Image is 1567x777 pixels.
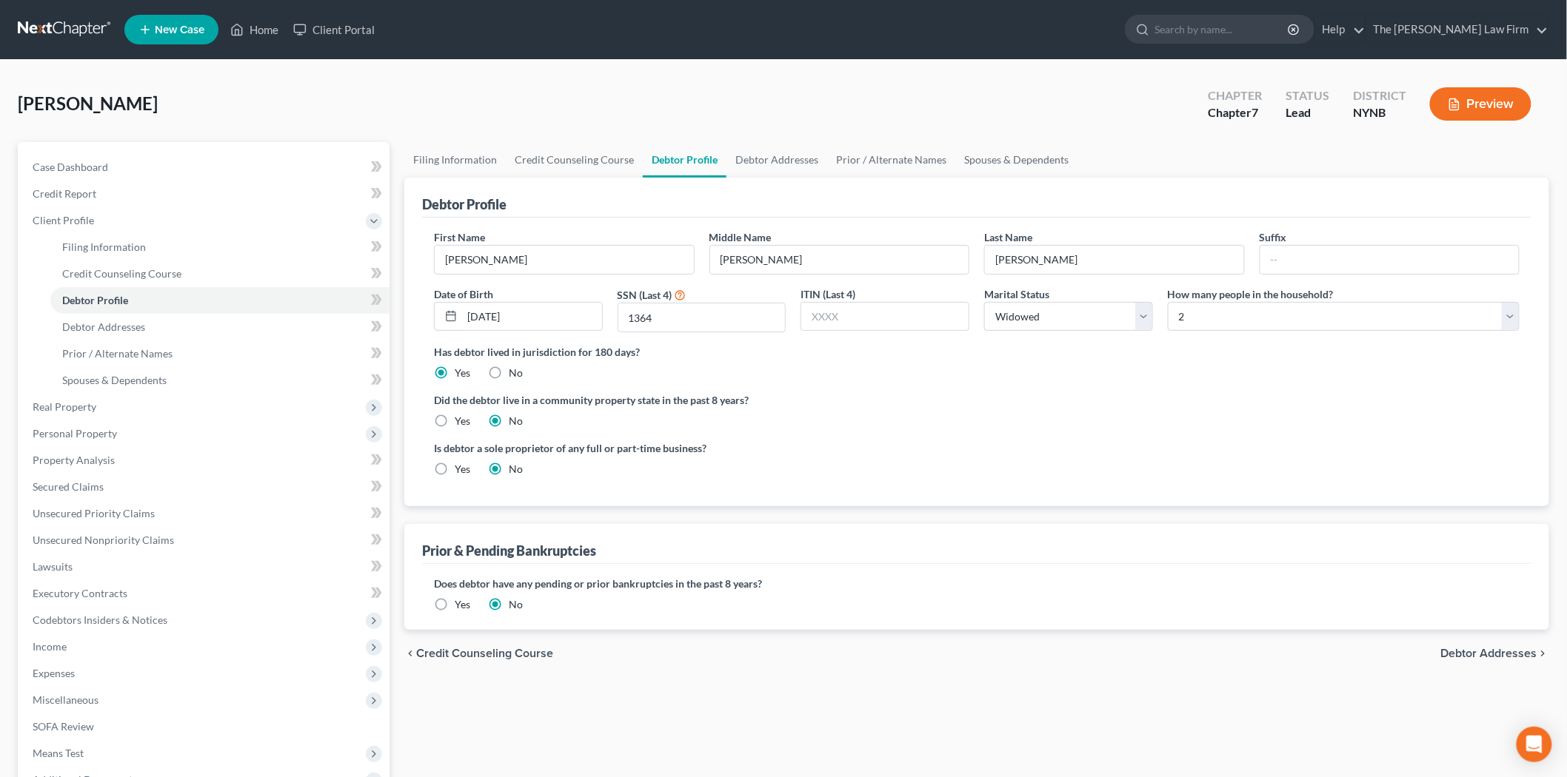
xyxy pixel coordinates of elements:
span: Miscellaneous [33,693,98,706]
a: Unsecured Nonpriority Claims [21,527,390,554]
a: Credit Counseling Course [506,142,643,178]
label: SSN (Last 4) [618,287,672,303]
label: Middle Name [709,229,772,245]
span: Spouses & Dependents [62,374,167,386]
input: XXXX [618,303,786,332]
a: Spouses & Dependents [50,367,390,394]
div: Prior & Pending Bankruptcies [422,542,596,559]
button: Debtor Addresses chevron_right [1441,647,1549,659]
span: Prior / Alternate Names [62,347,173,360]
label: First Name [434,229,485,245]
a: The [PERSON_NAME] Law Firm [1366,16,1548,43]
span: Debtor Profile [62,294,128,306]
a: Home [223,16,286,43]
a: Client Portal [286,16,382,43]
span: Lawsuits [33,560,73,573]
label: No [509,414,523,428]
div: District [1353,87,1406,104]
span: Expenses [33,667,75,679]
span: Income [33,640,67,653]
input: XXXX [801,303,969,331]
span: Real Property [33,400,96,413]
a: Debtor Profile [50,287,390,314]
label: Date of Birth [434,286,493,302]
span: Debtor Addresses [1441,647,1537,659]
label: Suffix [1260,229,1287,245]
a: Case Dashboard [21,154,390,181]
button: Preview [1430,87,1531,121]
input: Search by name... [1155,16,1290,43]
label: No [509,597,523,612]
label: No [509,462,523,477]
a: Filing Information [50,234,390,260]
a: Credit Report [21,181,390,207]
input: -- [985,246,1244,274]
span: Client Profile [33,214,94,226]
a: Property Analysis [21,447,390,474]
label: How many people in the household? [1168,286,1334,302]
span: Secured Claims [33,480,104,493]
span: Executory Contracts [33,587,127,599]
a: Help [1315,16,1365,43]
span: Credit Counseling Course [416,647,553,659]
span: Debtor Addresses [62,320,145,333]
span: Means Test [33,747,84,759]
a: Unsecured Priority Claims [21,500,390,527]
a: Credit Counseling Course [50,260,390,287]
button: chevron_left Credit Counseling Course [404,647,553,659]
input: -- [1260,246,1520,274]
a: Spouses & Dependents [955,142,1077,178]
label: Last Name [984,229,1032,245]
a: Secured Claims [21,474,390,500]
span: [PERSON_NAME] [18,92,158,114]
label: Did the debtor live in a community property state in the past 8 years? [434,392,1520,408]
a: Executory Contracts [21,580,390,607]
label: Yes [455,462,470,477]
span: SOFA Review [33,720,94,733]
span: Property Analysis [33,454,115,466]
label: ITIN (Last 4) [801,286,855,302]
span: Unsecured Nonpriority Claims [33,534,174,546]
input: -- [435,246,694,274]
a: Prior / Alternate Names [50,340,390,367]
span: 7 [1252,105,1258,119]
a: Debtor Profile [643,142,726,178]
span: Case Dashboard [33,161,108,173]
span: Personal Property [33,427,117,440]
span: Credit Counseling Course [62,267,181,280]
a: Debtor Addresses [50,314,390,340]
span: New Case [155,24,204,36]
label: Yes [455,366,470,380]
i: chevron_right [1537,647,1549,659]
span: Codebtors Insiders & Notices [33,613,167,626]
div: Lead [1286,104,1329,121]
a: Lawsuits [21,554,390,580]
label: Yes [455,597,470,612]
div: Status [1286,87,1329,104]
a: Filing Information [404,142,506,178]
span: Filing Information [62,240,146,253]
label: Yes [455,414,470,428]
div: NYNB [1353,104,1406,121]
div: Chapter [1208,87,1262,104]
i: chevron_left [404,647,416,659]
label: No [509,366,523,380]
label: Marital Status [984,286,1049,302]
label: Does debtor have any pending or prior bankruptcies in the past 8 years? [434,576,1520,591]
span: Unsecured Priority Claims [33,507,155,519]
span: Credit Report [33,187,96,200]
a: Debtor Addresses [726,142,827,178]
div: Chapter [1208,104,1262,121]
div: Open Intercom Messenger [1517,727,1552,762]
a: SOFA Review [21,713,390,740]
input: MM/DD/YYYY [462,303,602,331]
input: M.I [710,246,969,274]
label: Is debtor a sole proprietor of any full or part-time business? [434,440,969,456]
div: Debtor Profile [422,195,507,213]
a: Prior / Alternate Names [827,142,955,178]
label: Has debtor lived in jurisdiction for 180 days? [434,344,1520,360]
